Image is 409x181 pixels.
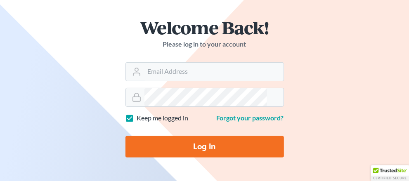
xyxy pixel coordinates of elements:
[125,19,284,36] h1: Welcome Back!
[144,63,284,81] input: Email Address
[125,136,284,157] input: Log In
[371,165,409,181] div: TrustedSite Certified
[125,40,284,49] p: Please log in to your account
[137,113,189,123] label: Keep me logged in
[217,114,284,122] a: Forgot your password?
